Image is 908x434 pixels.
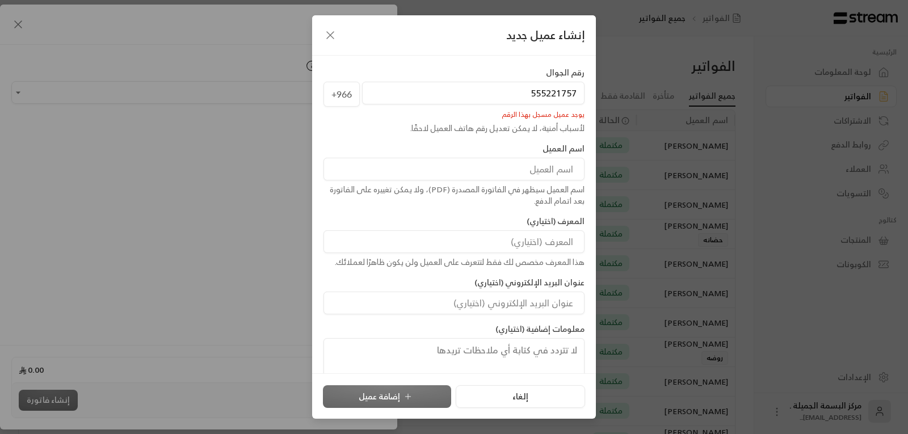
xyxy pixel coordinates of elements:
[506,27,585,44] span: إنشاء عميل جديد
[495,323,585,335] label: معلومات إضافية (اختياري)
[527,216,585,227] label: المعرف (اختياري)
[546,67,585,78] label: رقم الجوال
[323,230,585,253] input: المعرف (اختياري)
[323,123,585,134] div: لأسباب أمنية، لا يمكن تعديل رقم هاتف العميل لاحقًا.
[543,143,585,154] label: اسم العميل
[323,158,585,180] input: اسم العميل
[362,82,585,104] input: رقم الجوال
[323,107,585,119] div: يوجد عميل مسجل بهذا الرقم
[474,277,585,288] label: عنوان البريد الإلكتروني (اختياري)
[323,82,360,107] span: +966
[456,385,585,408] button: إلغاء
[323,256,585,268] div: هذا المعرف مخصص لك فقط لتتعرف على العميل ولن يكون ظاهرًا لعملائك.
[323,184,585,207] div: اسم العميل سيظهر في الفاتورة المصدرة (PDF)، ولا يمكن تغييره على الفاتورة بعد اتمام الدفع.
[323,292,585,314] input: عنوان البريد الإلكتروني (اختياري)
